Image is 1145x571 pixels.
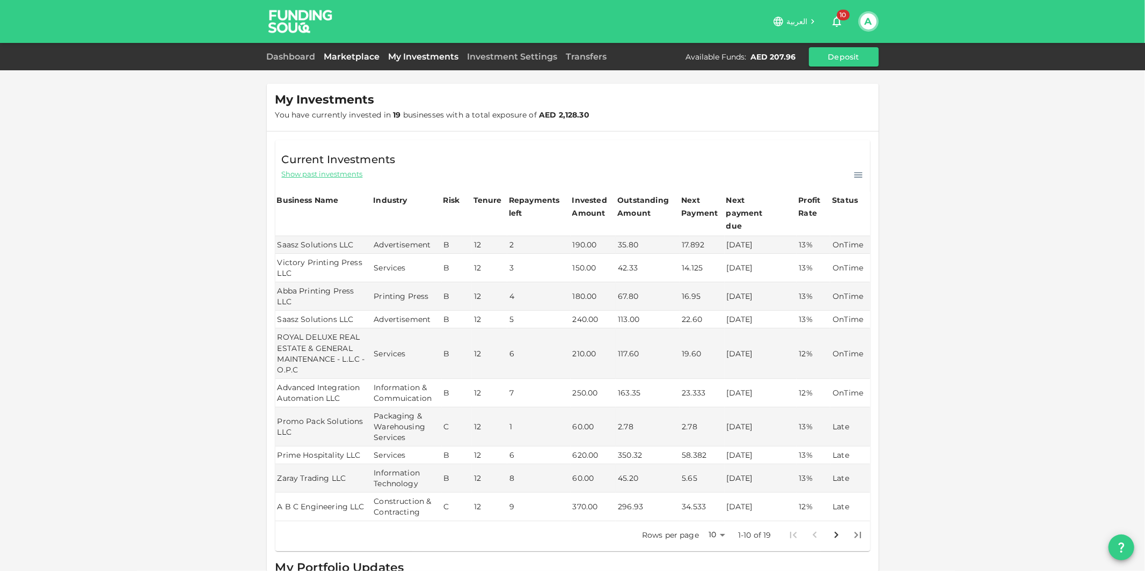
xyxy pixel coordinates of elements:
td: 370.00 [571,493,616,521]
td: 12 [472,446,507,464]
button: Go to last page [847,524,869,546]
td: Saasz Solutions LLC [275,311,372,328]
td: 117.60 [616,328,680,378]
td: 12% [797,328,830,378]
td: Late [830,446,870,464]
td: [DATE] [725,493,797,521]
td: Advertisement [371,236,441,254]
td: 58.382 [680,446,724,464]
td: B [442,282,472,311]
td: [DATE] [725,254,797,282]
button: Deposit [809,47,879,67]
td: 12% [797,493,830,521]
td: 67.80 [616,282,680,311]
div: Status [832,194,859,207]
a: Dashboard [267,52,320,62]
td: Zaray Trading LLC [275,464,372,493]
td: 35.80 [616,236,680,254]
td: Late [830,493,870,521]
button: question [1108,535,1134,560]
span: You have currently invested in businesses with a total exposure of [275,110,589,120]
td: Services [371,328,441,378]
td: 2.78 [680,407,724,446]
td: Packaging & Warehousing Services [371,407,441,446]
td: 163.35 [616,379,680,407]
td: Construction & Contracting [371,493,441,521]
td: Printing Press [371,282,441,311]
td: Late [830,464,870,493]
td: OnTime [830,328,870,378]
td: OnTime [830,254,870,282]
td: 45.20 [616,464,680,493]
td: 240.00 [571,311,616,328]
td: 210.00 [571,328,616,378]
td: 2.78 [616,407,680,446]
div: Tenure [473,194,502,207]
td: 13% [797,282,830,311]
td: 13% [797,311,830,328]
div: AED 207.96 [751,52,796,62]
td: Abba Printing Press LLC [275,282,372,311]
td: C [442,493,472,521]
td: Information Technology [371,464,441,493]
td: Advertisement [371,311,441,328]
a: My Investments [384,52,463,62]
td: B [442,379,472,407]
td: [DATE] [725,236,797,254]
td: 12 [472,328,507,378]
td: 12 [472,464,507,493]
td: 12 [472,407,507,446]
td: B [442,236,472,254]
td: 12 [472,254,507,282]
td: [DATE] [725,464,797,493]
td: OnTime [830,282,870,311]
div: Risk [443,194,465,207]
div: Outstanding Amount [617,194,671,219]
td: OnTime [830,379,870,407]
div: Industry [373,194,407,207]
td: 23.333 [680,379,724,407]
td: 113.00 [616,311,680,328]
td: 350.32 [616,446,680,464]
td: 13% [797,407,830,446]
td: 8 [507,464,571,493]
td: 13% [797,464,830,493]
td: 17.892 [680,236,724,254]
td: B [442,464,472,493]
td: 13% [797,254,830,282]
a: Investment Settings [463,52,562,62]
td: [DATE] [725,407,797,446]
td: 150.00 [571,254,616,282]
div: Next payment due [726,194,780,232]
td: OnTime [830,311,870,328]
td: [DATE] [725,282,797,311]
div: Available Funds : [686,52,747,62]
td: 34.533 [680,493,724,521]
td: B [442,328,472,378]
div: Next Payment [681,194,723,219]
td: Late [830,407,870,446]
td: 4 [507,282,571,311]
td: 12% [797,379,830,407]
td: 296.93 [616,493,680,521]
td: B [442,254,472,282]
td: 5 [507,311,571,328]
td: ROYAL DELUXE REAL ESTATE & GENERAL MAINTENANCE - L.L.C - O.P.C [275,328,372,378]
div: Invested Amount [572,194,615,219]
td: 250.00 [571,379,616,407]
div: Repayments left [509,194,563,219]
td: 12 [472,493,507,521]
td: 1 [507,407,571,446]
td: Promo Pack Solutions LLC [275,407,372,446]
button: 10 [826,11,848,32]
span: 10 [837,10,850,20]
td: 42.33 [616,254,680,282]
td: 14.125 [680,254,724,282]
p: 1-10 of 19 [738,530,771,540]
span: Show past investments [282,169,363,179]
td: Saasz Solutions LLC [275,236,372,254]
